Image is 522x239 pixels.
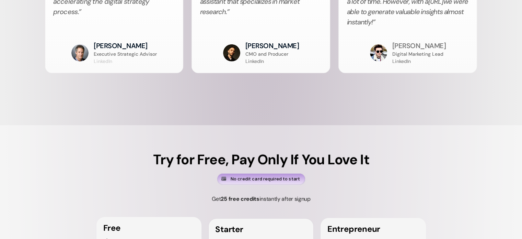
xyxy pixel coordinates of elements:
p: No credit card required to start [230,175,300,183]
p: Executive Strategic Advisor [94,51,157,58]
a: [PERSON_NAME] [392,41,446,50]
a: LinkedIn [392,58,411,64]
p: Digital Marketing Lead [392,51,443,58]
p: Free [103,224,195,232]
span: . [78,7,79,16]
p: CMO and Producer [245,51,288,58]
p: Starter [215,225,307,233]
h5: Try for Free, Pay Only If You Love It [153,153,369,166]
h3: [PERSON_NAME] [94,41,148,51]
span: ” [227,7,229,16]
h3: [PERSON_NAME] [245,41,299,51]
a: LinkedIn [245,58,264,64]
h5: Get instantly after signup [182,192,340,206]
p: Entrepreneur [327,225,419,233]
span: 25 free credits [221,195,259,203]
a: LinkedIn [94,58,112,64]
